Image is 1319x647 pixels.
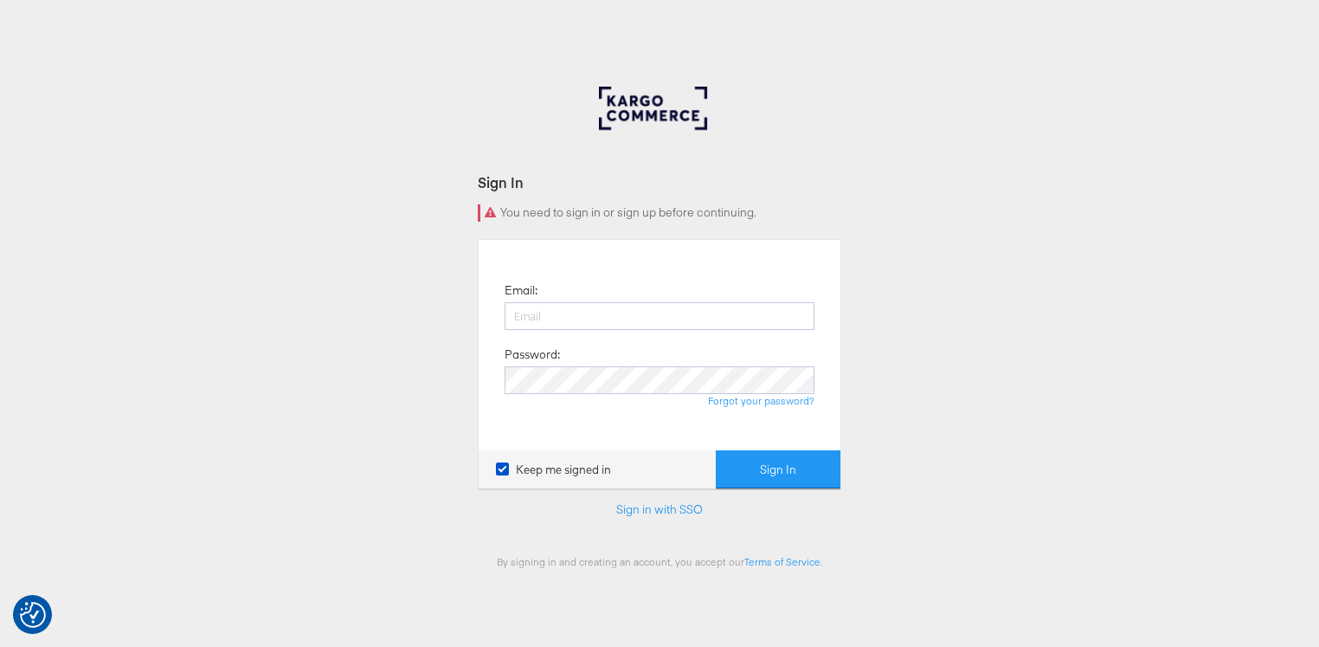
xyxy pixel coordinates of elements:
[716,450,840,489] button: Sign In
[505,282,537,299] label: Email:
[478,172,841,192] div: Sign In
[478,204,841,222] div: You need to sign in or sign up before continuing.
[505,346,560,363] label: Password:
[478,555,841,568] div: By signing in and creating an account, you accept our .
[20,602,46,628] button: Consent Preferences
[616,501,703,517] a: Sign in with SSO
[744,555,820,568] a: Terms of Service
[496,462,611,478] label: Keep me signed in
[708,394,814,407] a: Forgot your password?
[20,602,46,628] img: Revisit consent button
[505,302,814,330] input: Email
